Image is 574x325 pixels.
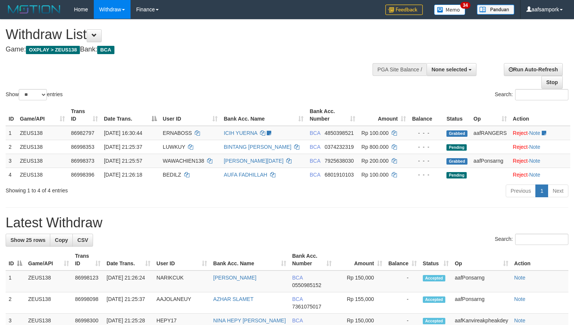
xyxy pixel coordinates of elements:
[6,104,17,126] th: ID
[153,271,210,292] td: NARIKCUK
[452,271,511,292] td: aafPonsarng
[514,296,526,302] a: Note
[55,237,68,243] span: Copy
[104,130,142,136] span: [DATE] 16:30:44
[470,154,510,168] td: aafPonsarng
[515,234,568,245] input: Search:
[420,249,452,271] th: Status: activate to sort column ascending
[19,89,47,100] select: Showentries
[477,5,514,15] img: panduan.png
[6,140,17,154] td: 2
[153,292,210,314] td: AAJOLANEUY
[163,172,181,178] span: BEDILZ
[514,317,526,323] a: Note
[292,304,322,310] span: Copy 7361075017 to clipboard
[72,292,104,314] td: 86998098
[11,237,45,243] span: Show 25 rows
[423,275,445,281] span: Accepted
[25,292,72,314] td: ZEUS138
[71,172,94,178] span: 86998396
[6,215,568,230] h1: Latest Withdraw
[335,271,385,292] td: Rp 150,000
[373,63,427,76] div: PGA Site Balance /
[431,67,467,73] span: None selected
[25,249,72,271] th: Game/API: activate to sort column ascending
[307,104,358,126] th: Bank Acc. Number: activate to sort column ascending
[213,296,253,302] a: AZHAR SLAMET
[515,89,568,100] input: Search:
[510,154,570,168] td: ·
[71,158,94,164] span: 86998373
[97,46,114,54] span: BCA
[361,172,388,178] span: Rp 100.000
[17,104,68,126] th: Game/API: activate to sort column ascending
[213,317,285,323] a: NINA HEPY [PERSON_NAME]
[495,89,568,100] label: Search:
[224,130,257,136] a: ICIH YUERNA
[104,249,153,271] th: Date Trans.: activate to sort column ascending
[104,158,142,164] span: [DATE] 21:25:57
[104,172,142,178] span: [DATE] 21:26:18
[434,5,466,15] img: Button%20Memo.svg
[6,234,50,246] a: Show 25 rows
[6,249,25,271] th: ID: activate to sort column descending
[72,249,104,271] th: Trans ID: activate to sort column ascending
[470,126,510,140] td: aafRANGERS
[6,126,17,140] td: 1
[412,129,440,137] div: - - -
[310,144,320,150] span: BCA
[514,275,526,281] a: Note
[335,249,385,271] th: Amount: activate to sort column ascending
[385,5,423,15] img: Feedback.jpg
[361,130,388,136] span: Rp 100.000
[72,234,93,246] a: CSV
[68,104,101,126] th: Trans ID: activate to sort column ascending
[385,292,420,314] td: -
[221,104,307,126] th: Bank Acc. Name: activate to sort column ascending
[385,271,420,292] td: -
[423,296,445,303] span: Accepted
[541,76,563,89] a: Stop
[513,130,528,136] a: Reject
[213,275,256,281] a: [PERSON_NAME]
[412,157,440,165] div: - - -
[446,172,467,178] span: Pending
[423,318,445,324] span: Accepted
[17,126,68,140] td: ZEUS138
[361,158,388,164] span: Rp 200.000
[6,292,25,314] td: 2
[163,144,185,150] span: LUWKUY
[412,171,440,178] div: - - -
[460,2,470,9] span: 34
[289,249,335,271] th: Bank Acc. Number: activate to sort column ascending
[412,143,440,151] div: - - -
[292,282,322,288] span: Copy 0550985152 to clipboard
[529,130,540,136] a: Note
[160,104,221,126] th: User ID: activate to sort column ascending
[6,27,375,42] h1: Withdraw List
[104,144,142,150] span: [DATE] 21:25:37
[6,4,63,15] img: MOTION_logo.png
[25,271,72,292] td: ZEUS138
[292,317,303,323] span: BCA
[529,144,540,150] a: Note
[6,271,25,292] td: 1
[17,168,68,181] td: ZEUS138
[72,271,104,292] td: 86998123
[163,130,192,136] span: ERNABOSS
[446,158,467,165] span: Grabbed
[104,292,153,314] td: [DATE] 21:25:37
[310,158,320,164] span: BCA
[17,154,68,168] td: ZEUS138
[385,249,420,271] th: Balance: activate to sort column ascending
[513,172,528,178] a: Reject
[409,104,443,126] th: Balance
[335,292,385,314] td: Rp 155,000
[6,154,17,168] td: 3
[71,130,94,136] span: 86982797
[26,46,80,54] span: OXPLAY > ZEUS138
[104,271,153,292] td: [DATE] 21:26:24
[6,168,17,181] td: 4
[210,249,289,271] th: Bank Acc. Name: activate to sort column ascending
[325,130,354,136] span: Copy 4850398521 to clipboard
